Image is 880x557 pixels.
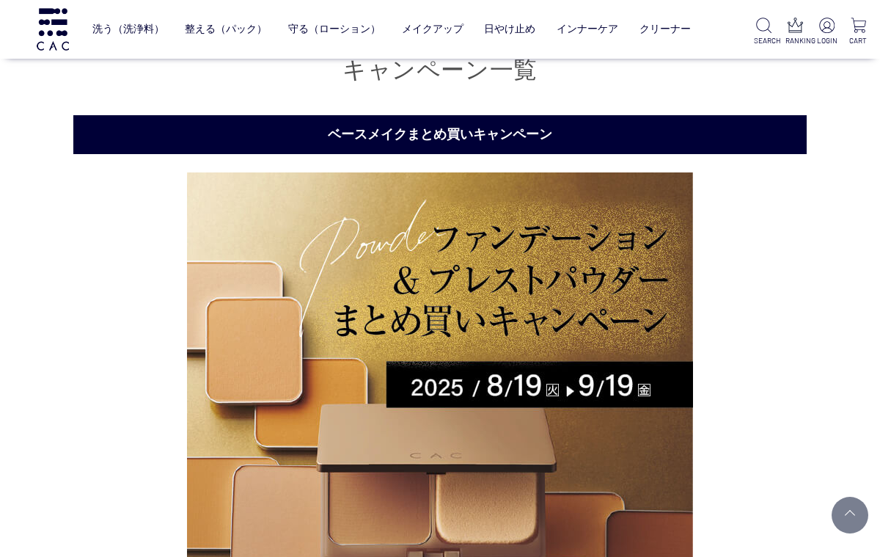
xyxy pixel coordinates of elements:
p: RANKING [785,35,805,46]
a: 洗う（洗浄料） [92,12,164,46]
p: LOGIN [817,35,837,46]
a: 整える（パック） [185,12,267,46]
h2: ベースメイクまとめ買いキャンペーン [73,115,807,154]
a: インナーケア [557,12,618,46]
p: SEARCH [754,35,774,46]
a: LOGIN [817,18,837,46]
a: SEARCH [754,18,774,46]
a: クリーナー [639,12,691,46]
a: CART [848,18,868,46]
a: 守る（ローション） [288,12,381,46]
h1: キャンペーン一覧 [73,54,807,86]
p: CART [848,35,868,46]
a: メイクアップ [402,12,463,46]
a: RANKING [785,18,805,46]
img: logo [34,8,71,50]
a: 日やけ止め [484,12,535,46]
